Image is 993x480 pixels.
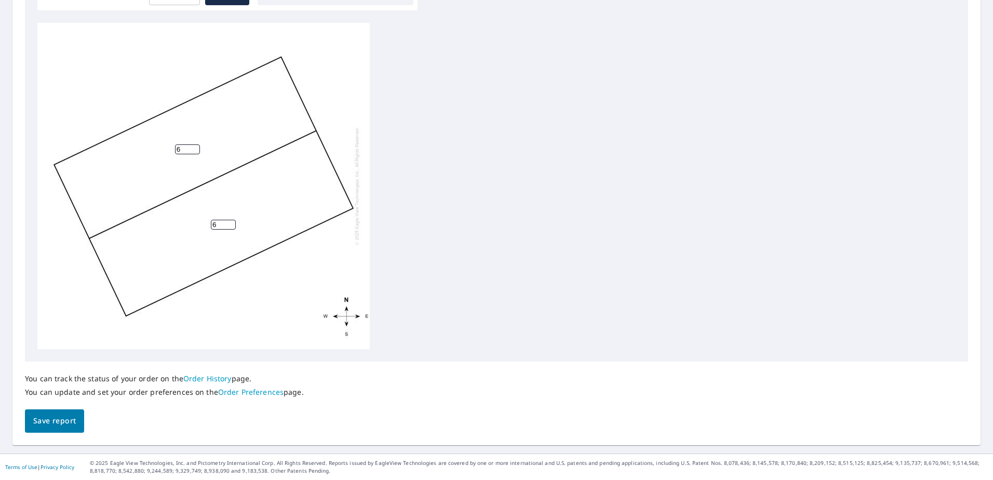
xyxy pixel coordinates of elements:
[183,374,232,383] a: Order History
[41,463,74,471] a: Privacy Policy
[33,415,76,428] span: Save report
[218,387,284,397] a: Order Preferences
[90,459,988,475] p: © 2025 Eagle View Technologies, Inc. and Pictometry International Corp. All Rights Reserved. Repo...
[25,374,304,383] p: You can track the status of your order on the page.
[5,463,37,471] a: Terms of Use
[25,388,304,397] p: You can update and set your order preferences on the page.
[25,409,84,433] button: Save report
[5,464,74,470] p: |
